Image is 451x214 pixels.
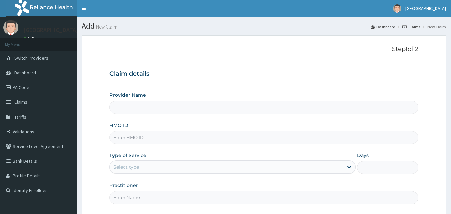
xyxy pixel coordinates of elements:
[109,70,419,78] h3: Claim details
[113,164,139,170] div: Select type
[405,5,446,11] span: [GEOGRAPHIC_DATA]
[109,191,419,204] input: Enter Name
[109,131,419,144] input: Enter HMO ID
[402,24,420,30] a: Claims
[23,27,78,33] p: [GEOGRAPHIC_DATA]
[109,46,419,53] p: Step 1 of 2
[3,20,18,35] img: User Image
[109,182,138,189] label: Practitioner
[109,152,146,159] label: Type of Service
[109,122,128,129] label: HMO ID
[109,92,146,98] label: Provider Name
[82,22,446,30] h1: Add
[95,24,117,29] small: New Claim
[357,152,369,159] label: Days
[371,24,395,30] a: Dashboard
[23,36,39,41] a: Online
[14,99,27,105] span: Claims
[14,70,36,76] span: Dashboard
[14,114,26,120] span: Tariffs
[14,55,48,61] span: Switch Providers
[393,4,401,13] img: User Image
[421,24,446,30] li: New Claim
